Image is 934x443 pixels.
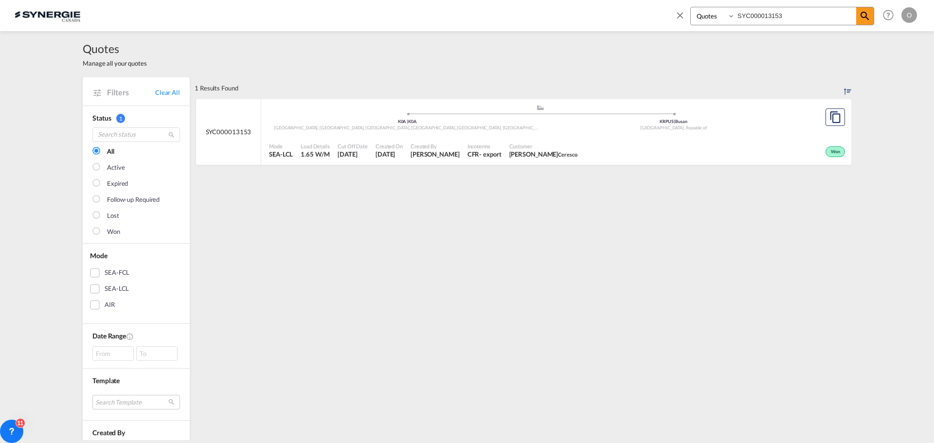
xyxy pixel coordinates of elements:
[92,376,120,385] span: Template
[735,7,856,24] input: Enter Quotation Number
[640,125,707,130] span: [GEOGRAPHIC_DATA], Republic of
[196,99,851,165] div: SYC000013153 assets/icons/custom/ship-fill.svgassets/icons/custom/roll-o-plane.svgOrigin CanadaDe...
[107,163,125,173] div: Active
[105,300,115,310] div: AIR
[107,179,128,189] div: Expired
[126,333,134,340] md-icon: Created On
[92,114,111,122] span: Status
[674,119,675,124] span: |
[856,7,874,25] span: icon-magnify
[826,146,845,157] div: Won
[675,7,690,30] span: icon-close
[509,150,577,159] span: CALISTA McNicol Ceresco
[829,111,841,123] md-icon: assets/icons/custom/copyQuote.svg
[376,142,403,150] span: Created On
[168,131,175,139] md-icon: icon-magnify
[880,7,901,24] div: Help
[116,114,125,123] span: 1
[675,10,685,20] md-icon: icon-close
[107,87,155,98] span: Filters
[269,142,293,150] span: Mode
[411,150,460,159] span: Daniel Dico
[558,151,577,158] span: Ceresco
[92,428,125,437] span: Created By
[535,105,546,110] md-icon: assets/icons/custom/ship-fill.svg
[301,150,329,158] span: 1.65 W/M
[90,268,182,278] md-checkbox: SEA-FCL
[411,142,460,150] span: Created By
[880,7,897,23] span: Help
[105,284,129,294] div: SEA-LCL
[92,113,180,123] div: Status 1
[92,127,180,142] input: Search status
[479,150,501,159] div: - export
[859,10,871,22] md-icon: icon-magnify
[90,284,182,294] md-checkbox: SEA-LCL
[107,147,114,157] div: All
[206,127,251,136] span: SYC000013153
[467,142,502,150] span: Incoterms
[83,59,147,68] span: Manage all your quotes
[467,150,480,159] div: CFR
[107,211,119,221] div: Lost
[826,108,845,126] button: Copy Quote
[398,119,409,124] span: K0A
[195,77,238,99] div: 1 Results Found
[901,7,917,23] div: O
[155,88,180,97] a: Clear All
[376,150,403,159] span: 10 Jul 2025
[269,150,293,159] span: SEA-LCL
[92,332,126,340] span: Date Range
[831,149,843,156] span: Won
[338,142,368,150] span: Cut Off Date
[408,119,416,124] span: K0A
[136,346,178,361] div: To
[83,41,147,56] span: Quotes
[92,346,134,361] div: From
[660,119,687,124] span: KRPUS Busan
[467,150,502,159] div: CFR export
[105,268,129,278] div: SEA-FCL
[509,142,577,150] span: Customer
[301,142,330,150] span: Load Details
[90,300,182,310] md-checkbox: AIR
[15,4,80,26] img: 1f56c880d42311ef80fc7dca854c8e59.png
[90,251,108,260] span: Mode
[107,195,160,205] div: Follow-up Required
[92,346,180,361] span: From To
[107,227,120,237] div: Won
[407,119,408,124] span: |
[338,150,368,159] span: 10 Jul 2025
[844,77,851,99] div: Sort by: Created On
